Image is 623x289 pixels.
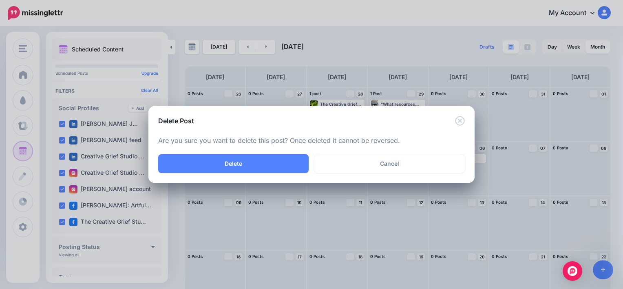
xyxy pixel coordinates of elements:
a: Cancel [314,154,465,173]
h5: Delete Post [158,116,194,126]
div: Open Intercom Messenger [563,261,582,281]
button: Delete [158,154,309,173]
button: Close [455,116,465,126]
p: Are you sure you want to delete this post? Once deleted it cannot be reversed. [158,136,465,146]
